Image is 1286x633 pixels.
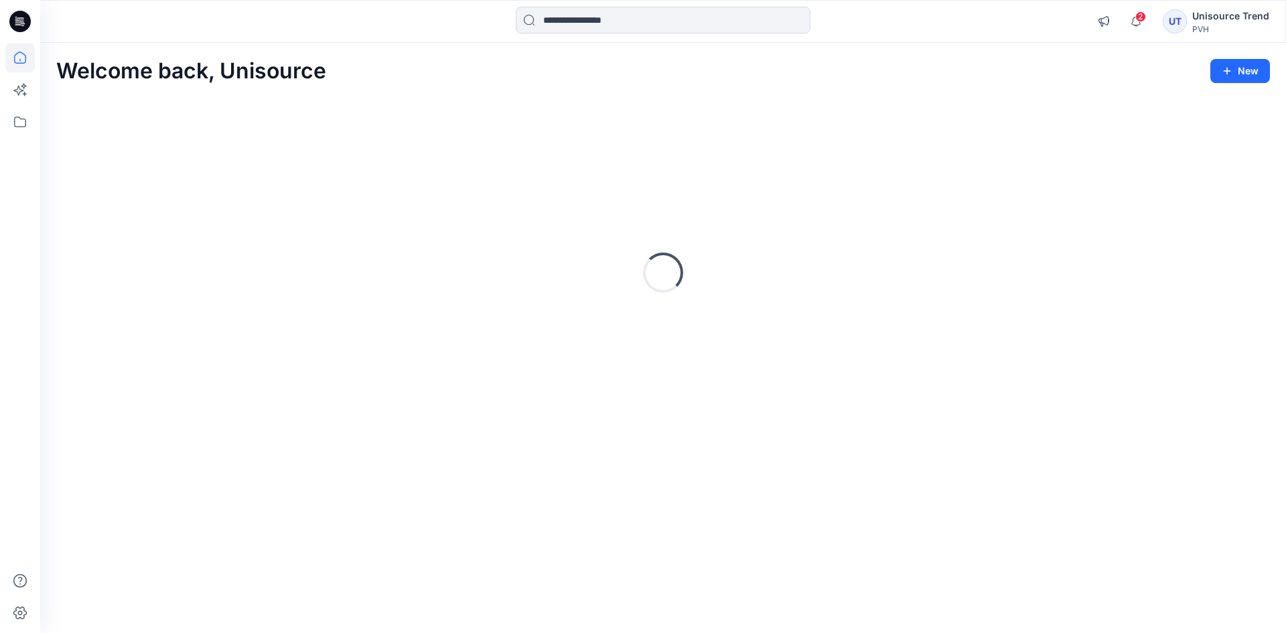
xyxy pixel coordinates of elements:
[1210,59,1270,83] button: New
[1135,11,1146,22] span: 2
[56,59,326,84] h2: Welcome back, Unisource
[1192,24,1269,34] div: PVH
[1163,9,1187,33] div: UT
[1192,8,1269,24] div: Unisource Trend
